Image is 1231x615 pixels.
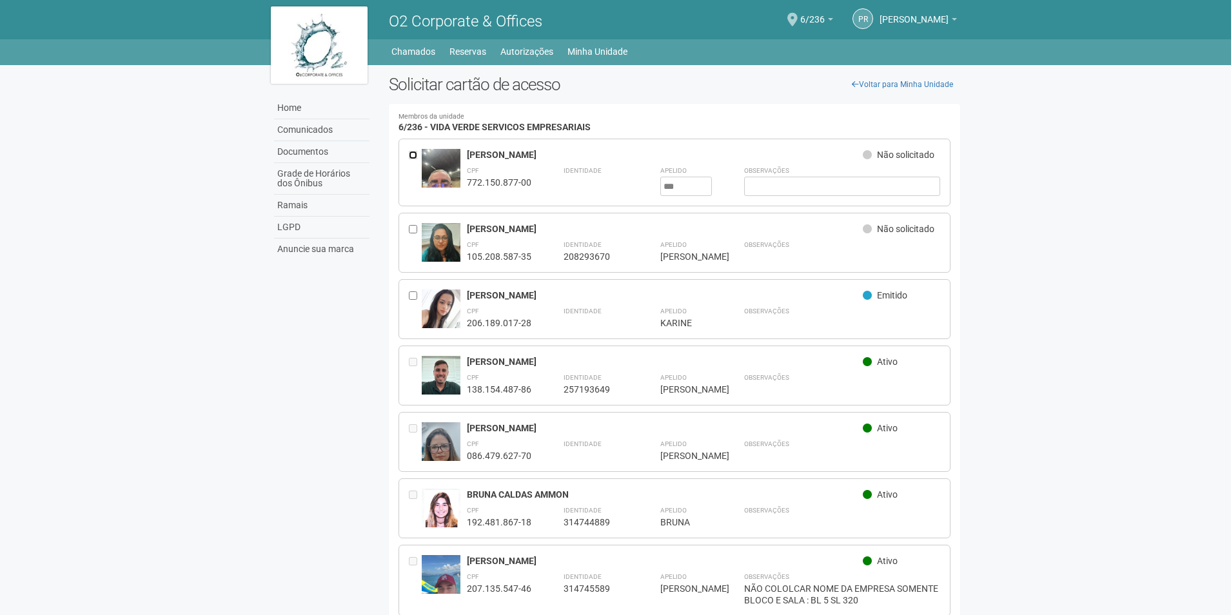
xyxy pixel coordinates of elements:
div: [PERSON_NAME] [467,149,863,161]
a: Documentos [274,141,369,163]
a: Anuncie sua marca [274,239,369,260]
div: [PERSON_NAME] [660,251,712,262]
div: 772.150.877-00 [467,177,531,188]
img: user.jpg [422,289,460,341]
strong: Identidade [564,167,602,174]
div: NÃO COLOLCAR NOME DA EMPRESA SOMENTE BLOCO E SALA : BL 5 SL 320 [744,583,941,606]
div: 207.135.547-46 [467,583,531,594]
div: Entre em contato com a Aministração para solicitar o cancelamento ou 2a via [409,422,422,462]
a: Minha Unidade [567,43,627,61]
strong: CPF [467,241,479,248]
strong: CPF [467,307,479,315]
span: Ativo [877,489,898,500]
strong: CPF [467,440,479,447]
span: Ativo [877,556,898,566]
strong: Observações [744,241,789,248]
div: 138.154.487-86 [467,384,531,395]
a: PR [852,8,873,29]
strong: Apelido [660,440,687,447]
div: Entre em contato com a Aministração para solicitar o cancelamento ou 2a via [409,489,422,528]
img: user.jpg [422,489,460,534]
img: logo.jpg [271,6,368,84]
strong: Apelido [660,507,687,514]
span: Emitido [877,290,907,300]
strong: Observações [744,507,789,514]
img: user.jpg [422,356,460,407]
strong: Apelido [660,167,687,174]
div: [PERSON_NAME] [660,450,712,462]
div: [PERSON_NAME] [660,583,712,594]
div: 314744889 [564,516,628,528]
div: [PERSON_NAME] [467,356,863,367]
span: O2 Corporate & Offices [389,12,542,30]
strong: Identidade [564,374,602,381]
div: [PERSON_NAME] [467,223,863,235]
div: BRUNA [660,516,712,528]
a: Reservas [449,43,486,61]
strong: Identidade [564,440,602,447]
div: [PERSON_NAME] [467,289,863,301]
img: user.jpg [422,223,460,275]
div: [PERSON_NAME] [467,422,863,434]
div: 086.479.627-70 [467,450,531,462]
h2: Solicitar cartão de acesso [389,75,961,94]
div: 206.189.017-28 [467,317,531,329]
span: 6/236 [800,2,825,24]
div: Entre em contato com a Aministração para solicitar o cancelamento ou 2a via [409,555,422,606]
strong: Apelido [660,241,687,248]
span: Ativo [877,356,898,367]
strong: Identidade [564,241,602,248]
div: [PERSON_NAME] [660,384,712,395]
span: Ativo [877,423,898,433]
img: user.jpg [422,149,460,218]
a: Autorizações [500,43,553,61]
div: 208293670 [564,251,628,262]
strong: CPF [467,507,479,514]
div: Entre em contato com a Aministração para solicitar o cancelamento ou 2a via [409,356,422,395]
strong: CPF [467,167,479,174]
span: PATRÍCIA REGINA COELHO DOS SANTOS [880,2,949,24]
img: user.jpg [422,422,460,491]
strong: Identidade [564,573,602,580]
small: Membros da unidade [399,113,951,121]
div: 192.481.867-18 [467,516,531,528]
strong: Observações [744,573,789,580]
div: 314745589 [564,583,628,594]
strong: Observações [744,440,789,447]
span: Não solicitado [877,224,934,234]
span: Não solicitado [877,150,934,160]
div: 105.208.587-35 [467,251,531,262]
div: KARINE [660,317,712,329]
a: Grade de Horários dos Ônibus [274,163,369,195]
a: Chamados [391,43,435,61]
a: LGPD [274,217,369,239]
div: BRUNA CALDAS AMMON [467,489,863,500]
a: [PERSON_NAME] [880,16,957,26]
strong: CPF [467,374,479,381]
a: Home [274,97,369,119]
strong: Observações [744,374,789,381]
strong: Identidade [564,507,602,514]
strong: Observações [744,167,789,174]
a: Comunicados [274,119,369,141]
div: [PERSON_NAME] [467,555,863,567]
h4: 6/236 - VIDA VERDE SERVICOS EMPRESARIAIS [399,113,951,132]
a: Ramais [274,195,369,217]
div: 257193649 [564,384,628,395]
strong: Apelido [660,573,687,580]
strong: Identidade [564,307,602,315]
strong: CPF [467,573,479,580]
strong: Apelido [660,374,687,381]
a: Voltar para Minha Unidade [845,75,960,94]
strong: Observações [744,307,789,315]
a: 6/236 [800,16,833,26]
strong: Apelido [660,307,687,315]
